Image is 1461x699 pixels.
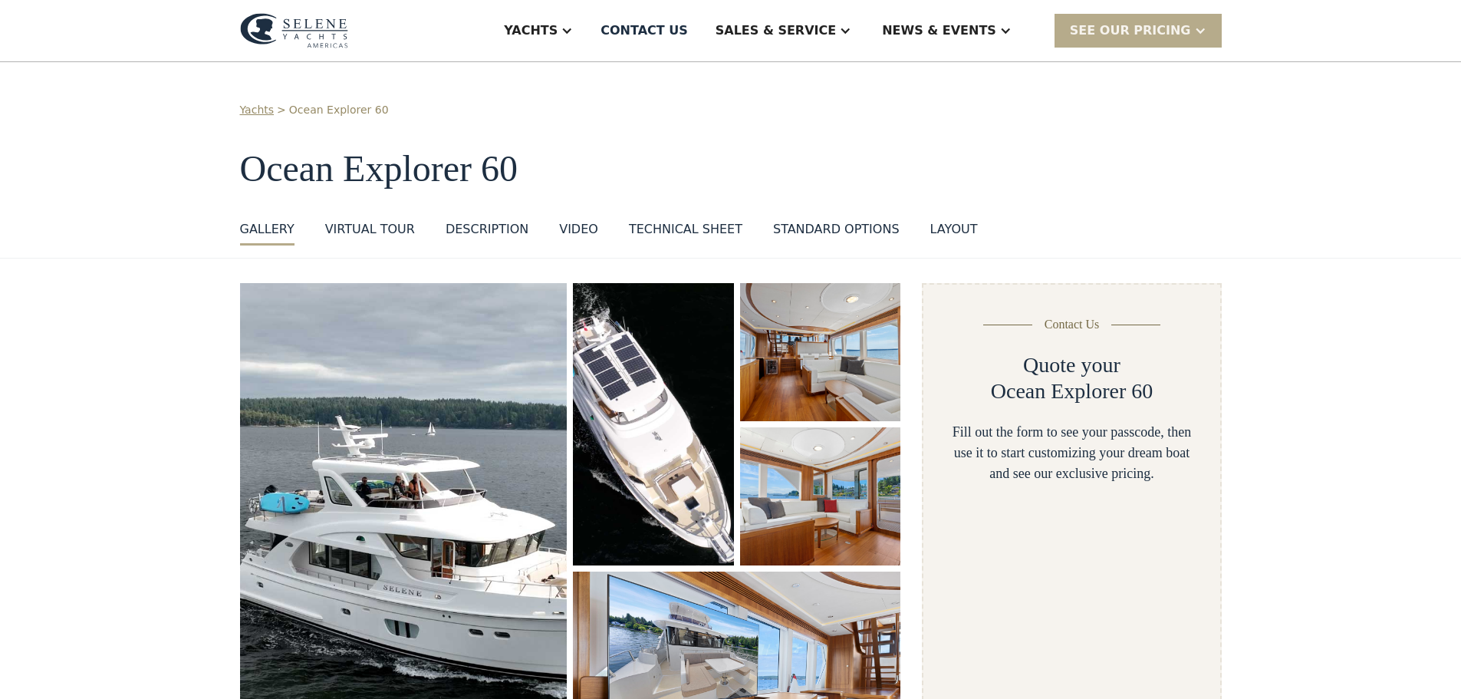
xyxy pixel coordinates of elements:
[773,220,900,239] div: standard options
[930,220,978,246] a: layout
[325,220,415,239] div: VIRTUAL TOUR
[716,21,836,40] div: Sales & Service
[559,220,598,246] a: VIDEO
[240,220,295,246] a: GALLERY
[1045,315,1100,334] div: Contact Us
[629,220,742,239] div: Technical sheet
[289,102,389,118] a: Ocean Explorer 60
[629,220,742,246] a: Technical sheet
[930,220,978,239] div: layout
[740,427,901,565] a: open lightbox
[601,21,688,40] div: Contact US
[1023,352,1120,378] h2: Quote your
[240,13,348,48] img: logo
[240,149,1222,190] h1: Ocean Explorer 60
[1070,21,1191,40] div: SEE Our Pricing
[504,21,558,40] div: Yachts
[740,283,901,421] a: open lightbox
[446,220,528,246] a: DESCRIPTION
[948,422,1195,484] div: Fill out the form to see your passcode, then use it to start customizing your dream boat and see ...
[325,220,415,246] a: VIRTUAL TOUR
[240,220,295,239] div: GALLERY
[1055,14,1222,47] div: SEE Our Pricing
[559,220,598,239] div: VIDEO
[991,378,1153,404] h2: Ocean Explorer 60
[773,220,900,246] a: standard options
[882,21,996,40] div: News & EVENTS
[277,102,286,118] div: >
[573,283,733,565] a: open lightbox
[240,102,275,118] a: Yachts
[446,220,528,239] div: DESCRIPTION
